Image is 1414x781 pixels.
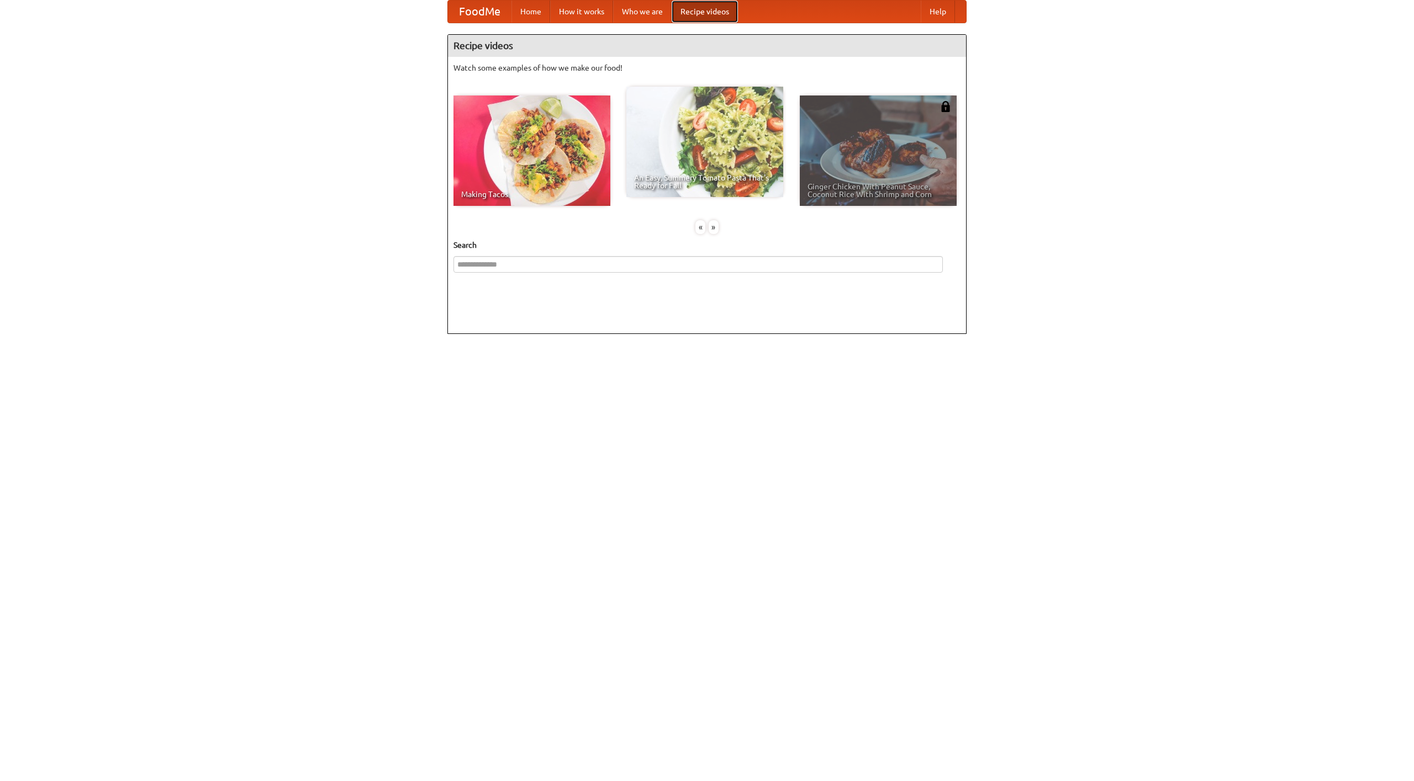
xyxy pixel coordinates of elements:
h5: Search [453,240,961,251]
a: Making Tacos [453,95,610,206]
p: Watch some examples of how we make our food! [453,62,961,73]
a: Recipe videos [672,1,738,23]
a: How it works [550,1,613,23]
img: 483408.png [940,101,951,112]
a: Help [921,1,955,23]
a: Home [511,1,550,23]
div: » [709,220,719,234]
span: An Easy, Summery Tomato Pasta That's Ready for Fall [634,174,775,189]
a: Who we are [613,1,672,23]
span: Making Tacos [461,190,603,198]
div: « [695,220,705,234]
a: An Easy, Summery Tomato Pasta That's Ready for Fall [626,87,783,197]
a: FoodMe [448,1,511,23]
h4: Recipe videos [448,35,966,57]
